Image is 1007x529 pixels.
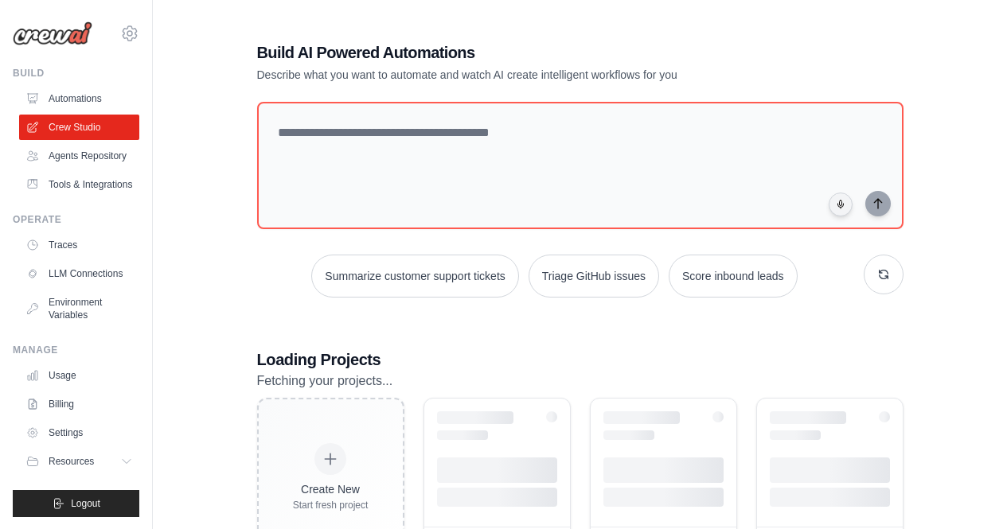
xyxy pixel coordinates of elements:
[19,290,139,328] a: Environment Variables
[19,115,139,140] a: Crew Studio
[19,449,139,474] button: Resources
[311,255,518,298] button: Summarize customer support tickets
[19,261,139,286] a: LLM Connections
[19,143,139,169] a: Agents Repository
[13,67,139,80] div: Build
[13,344,139,356] div: Manage
[19,420,139,445] a: Settings
[71,497,100,510] span: Logout
[257,348,904,371] h3: Loading Projects
[669,255,798,298] button: Score inbound leads
[257,67,792,83] p: Describe what you want to automate and watch AI create intelligent workflows for you
[829,193,853,216] button: Click to speak your automation idea
[13,21,92,45] img: Logo
[13,213,139,226] div: Operate
[19,232,139,258] a: Traces
[13,490,139,517] button: Logout
[529,255,659,298] button: Triage GitHub issues
[293,499,369,511] div: Start fresh project
[257,371,904,391] p: Fetching your projects...
[19,391,139,417] a: Billing
[19,363,139,388] a: Usage
[49,455,94,468] span: Resources
[864,255,904,294] button: Get new suggestions
[293,481,369,497] div: Create New
[19,86,139,111] a: Automations
[257,41,792,64] h1: Build AI Powered Automations
[19,172,139,197] a: Tools & Integrations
